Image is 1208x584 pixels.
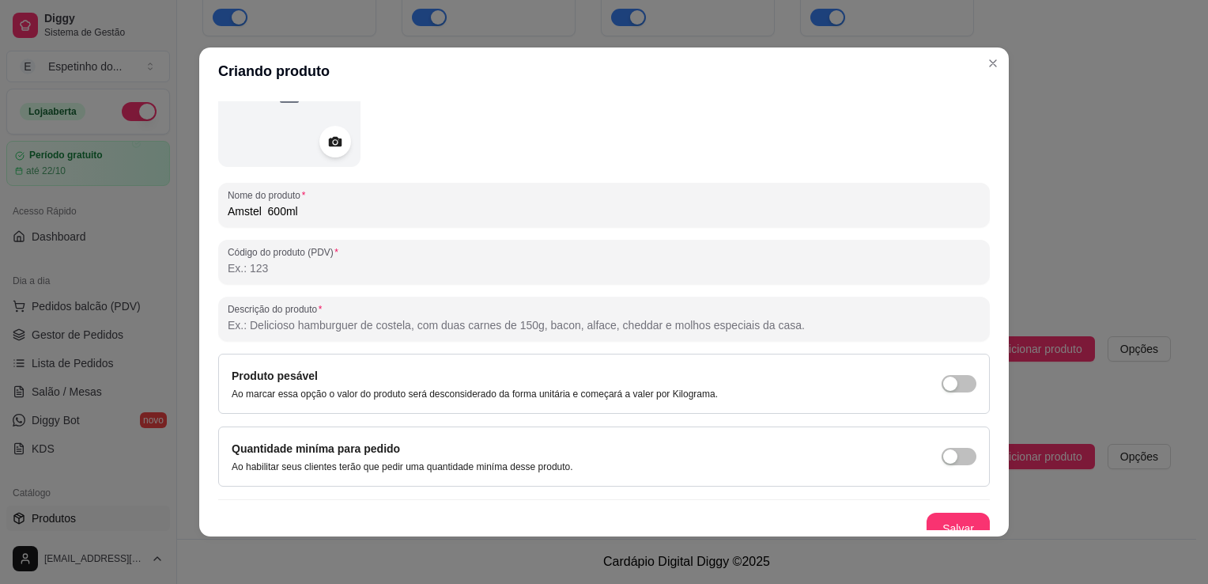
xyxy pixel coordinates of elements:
[228,245,344,259] label: Código do produto (PDV)
[228,203,980,219] input: Nome do produto
[199,47,1009,95] header: Criando produto
[980,51,1006,76] button: Close
[232,442,400,455] label: Quantidade miníma para pedido
[228,260,980,276] input: Código do produto (PDV)
[228,302,327,316] label: Descrição do produto
[232,388,718,400] p: Ao marcar essa opção o valor do produto será desconsiderado da forma unitária e começará a valer ...
[228,188,311,202] label: Nome do produto
[927,513,990,544] button: Salvar
[228,317,980,333] input: Descrição do produto
[232,461,573,473] p: Ao habilitar seus clientes terão que pedir uma quantidade miníma desse produto.
[232,370,318,382] label: Produto pesável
